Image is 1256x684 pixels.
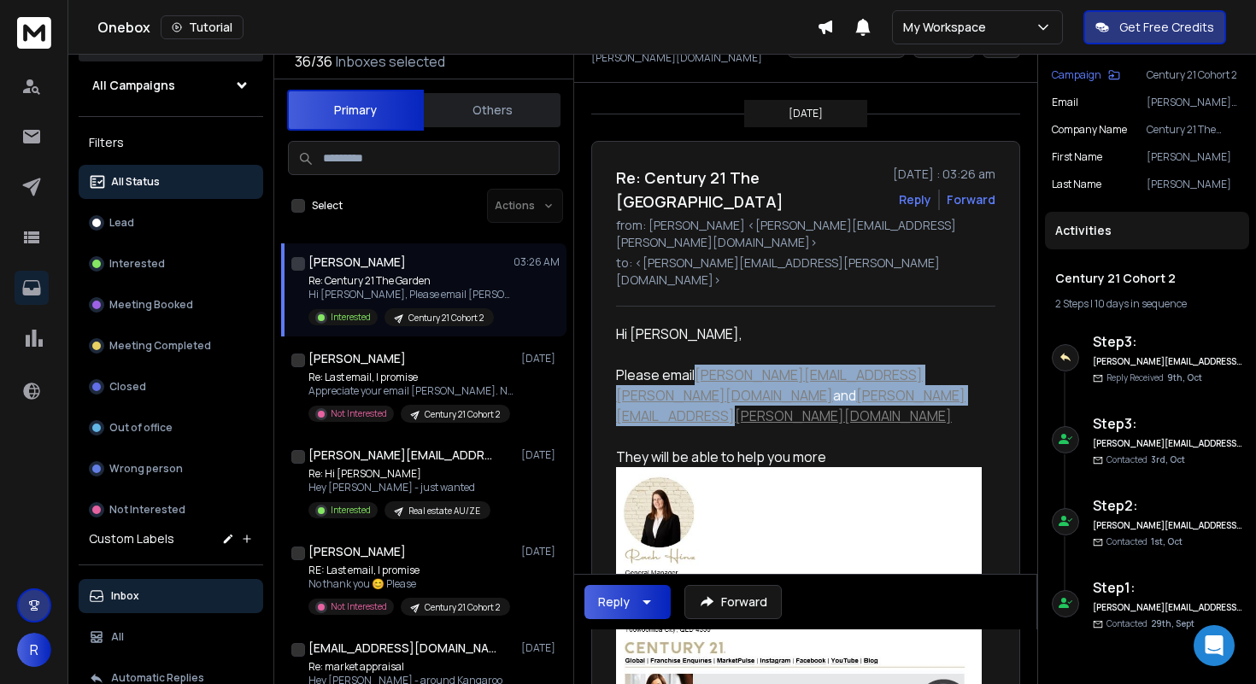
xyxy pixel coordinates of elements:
p: All [111,630,124,644]
button: All Campaigns [79,68,263,102]
button: Tutorial [161,15,244,39]
p: Century 21 Cohort 2 [425,601,500,614]
button: R [17,633,51,667]
h6: Step 3 : [1093,413,1242,434]
p: Re: Hi [PERSON_NAME] [308,467,490,481]
p: Century 21 Cohort 2 [1147,68,1242,82]
h6: [PERSON_NAME][EMAIL_ADDRESS][PERSON_NAME][DOMAIN_NAME] [1093,601,1242,614]
button: Lead [79,206,263,240]
p: No thank you 😊 Please [308,577,510,591]
p: Century 21 Cohort 2 [408,312,484,324]
p: Campaign [1052,68,1101,82]
p: Closed [109,380,146,394]
p: Reply Received [1106,371,1202,384]
span: 2 Steps [1055,296,1089,311]
h3: Inboxes selected [336,51,445,72]
h1: Century 21 Cohort 2 [1055,270,1239,287]
span: 29th, Sept [1151,617,1194,629]
h1: [PERSON_NAME] [308,254,406,271]
h6: Step 1 : [1093,577,1242,598]
button: Closed [79,370,263,404]
div: Open Intercom Messenger [1194,625,1235,666]
p: [PERSON_NAME] [1147,150,1242,164]
button: Wrong person [79,452,263,486]
p: RE: Last email, I promise [308,564,510,577]
h6: Step 2 : [1093,495,1242,516]
h1: Re: Century 21 The [GEOGRAPHIC_DATA] [616,166,883,213]
p: [PERSON_NAME][EMAIL_ADDRESS][PERSON_NAME][DOMAIN_NAME] [1147,96,1242,109]
button: Meeting Completed [79,329,263,363]
p: [DATE] [521,641,560,655]
span: 9th, Oct [1167,371,1202,383]
button: Others [424,91,561,129]
button: Interested [79,247,263,281]
span: 10 days in sequence [1095,296,1187,311]
h1: [PERSON_NAME] [308,543,406,560]
button: Campaign [1052,68,1120,82]
p: Not Interested [331,407,387,420]
button: Forward [684,585,782,619]
p: 03:26 AM [514,255,560,269]
a: [PERSON_NAME][EMAIL_ADDRESS][PERSON_NAME][DOMAIN_NAME] [616,365,923,405]
h6: [PERSON_NAME][EMAIL_ADDRESS][PERSON_NAME][DOMAIN_NAME] [1093,519,1242,532]
p: Not Interested [331,600,387,613]
p: [DATE] [521,448,560,462]
p: Email [1052,96,1078,109]
p: All Status [111,175,160,189]
p: Wrong person [109,462,183,476]
p: Get Free Credits [1119,19,1214,36]
p: Hey [PERSON_NAME] - just wanted [308,481,490,494]
p: Out of office [109,421,173,435]
h3: Custom Labels [89,530,174,547]
h1: [EMAIL_ADDRESS][DOMAIN_NAME] [308,640,496,657]
p: My Workspace [903,19,993,36]
h1: [PERSON_NAME] [308,350,406,367]
p: to: <[PERSON_NAME][EMAIL_ADDRESS][PERSON_NAME][DOMAIN_NAME]> [616,254,995,289]
div: Reply [598,593,630,611]
div: Activities [1045,212,1249,249]
h1: All Campaigns [92,77,175,94]
button: Out of office [79,411,263,445]
div: Forward [947,191,995,208]
div: Hi [PERSON_NAME], [616,324,982,344]
h1: [PERSON_NAME][EMAIL_ADDRESS][DOMAIN_NAME] [308,447,496,464]
button: Not Interested [79,493,263,527]
p: [DATE] [789,107,823,120]
button: Reply [584,585,671,619]
p: Century 21 The [GEOGRAPHIC_DATA] [1147,123,1242,137]
p: Last Name [1052,178,1101,191]
p: Interested [331,504,371,517]
button: All Status [79,165,263,199]
p: [DATE] : 03:26 am [893,166,995,183]
h3: Filters [79,131,263,155]
button: All [79,620,263,654]
p: Century 21 Cohort 2 [425,408,500,421]
button: Meeting Booked [79,288,263,322]
p: Not Interested [109,503,185,517]
p: Company Name [1052,123,1127,137]
div: They will be able to help you more [616,447,982,467]
button: Primary [287,90,424,131]
p: Re: Century 21 The Garden [308,274,514,288]
p: Contacted [1106,617,1194,630]
p: Appreciate your email [PERSON_NAME]. No, [308,384,514,398]
div: | [1055,297,1239,311]
p: Contacted [1106,535,1183,548]
label: Select [312,199,343,213]
p: Meeting Booked [109,298,193,312]
div: Onebox [97,15,817,39]
p: Interested [331,311,371,324]
div: Please email and [616,365,982,426]
p: Real estate AU/ZE [408,505,480,517]
span: 36 / 36 [295,51,332,72]
span: 3rd, Oct [1151,453,1185,465]
button: Reply [899,191,931,208]
p: Hi [PERSON_NAME], Please email [PERSON_NAME][EMAIL_ADDRESS][PERSON_NAME][DOMAIN_NAME] [308,288,514,301]
p: Meeting Completed [109,339,211,353]
p: from: [PERSON_NAME] <[PERSON_NAME][EMAIL_ADDRESS][PERSON_NAME][DOMAIN_NAME]> [616,217,995,251]
span: 1st, Oct [1151,535,1183,547]
p: [PERSON_NAME] [1147,178,1242,191]
p: Lead [109,216,134,230]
